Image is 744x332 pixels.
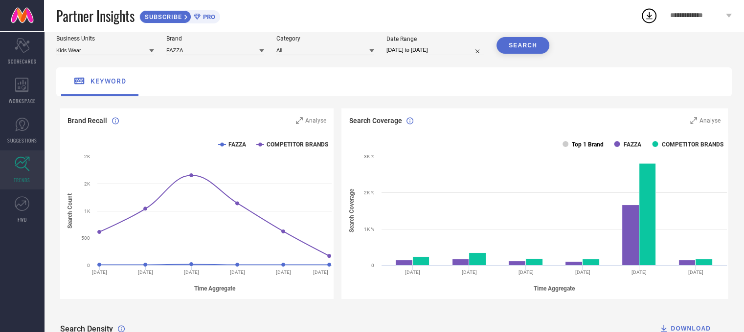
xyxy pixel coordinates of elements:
[138,270,153,275] text: [DATE]
[67,193,73,228] tspan: Search Count
[462,270,477,275] text: [DATE]
[386,45,484,55] input: Select date range
[56,6,135,26] span: Partner Insights
[699,117,721,124] span: Analyse
[534,285,575,292] tspan: Time Aggregate
[296,117,303,124] svg: Zoom
[228,141,247,148] text: FAZZA
[90,77,126,85] span: keyword
[632,270,647,275] text: [DATE]
[386,36,484,42] div: Date Range
[56,35,154,42] div: Business Units
[84,181,90,187] text: 2K
[348,188,355,232] tspan: Search Coverage
[267,141,328,148] text: COMPETITOR BRANDS
[14,176,30,184] span: TRENDS
[519,270,534,275] text: [DATE]
[68,117,107,124] span: Brand Recall
[349,117,402,124] span: Search Coverage
[364,154,374,159] text: 3K %
[690,117,697,124] svg: Zoom
[276,270,291,275] text: [DATE]
[364,190,374,195] text: 2K %
[201,13,215,21] span: PRO
[364,227,374,232] text: 1K %
[8,58,37,65] span: SCORECARDS
[7,137,37,144] span: SUGGESTIONS
[406,270,421,275] text: [DATE]
[496,37,549,54] button: SEARCH
[140,13,184,21] span: SUBSCRIBE
[305,117,326,124] span: Analyse
[84,208,90,214] text: 1K
[84,154,90,159] text: 2K
[92,270,107,275] text: [DATE]
[166,35,264,42] div: Brand
[230,270,245,275] text: [DATE]
[575,270,590,275] text: [DATE]
[81,235,90,241] text: 500
[371,263,374,268] text: 0
[313,270,328,275] text: [DATE]
[184,270,199,275] text: [DATE]
[640,7,658,24] div: Open download list
[139,8,220,23] a: SUBSCRIBEPRO
[624,141,642,148] text: FAZZA
[572,141,604,148] text: Top 1 Brand
[87,263,90,268] text: 0
[194,285,236,292] tspan: Time Aggregate
[662,141,723,148] text: COMPETITOR BRANDS
[688,270,703,275] text: [DATE]
[18,216,27,223] span: FWD
[9,97,36,104] span: WORKSPACE
[276,35,374,42] div: Category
